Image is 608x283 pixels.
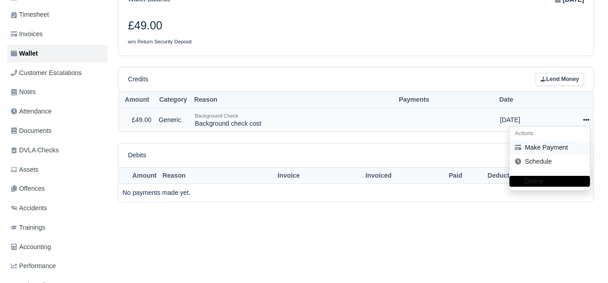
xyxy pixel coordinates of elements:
[396,91,496,108] th: Payments
[128,39,192,44] small: w/o Return Security Deposit
[11,184,45,194] span: Offences
[11,145,59,156] span: DVLA Checks
[11,203,47,213] span: Accidents
[7,238,108,256] a: Accounting
[11,261,56,271] span: Performance
[7,83,108,101] a: Notes
[247,167,331,184] th: Invoice
[509,141,590,155] button: Make Payment
[155,108,191,132] td: Generic
[7,45,108,62] a: Wallet
[7,25,108,43] a: Invoices
[128,75,148,83] h6: Credits
[119,91,155,108] th: Amount
[11,9,49,20] span: Timesheet
[11,165,38,175] span: Assets
[7,141,108,159] a: DVLA Checks
[11,222,45,233] span: Trainings
[7,161,108,179] a: Assets
[11,29,42,39] span: Invoices
[119,167,160,184] th: Amount
[485,167,575,184] th: Deduction date
[128,19,349,33] h3: £49.00
[155,91,191,108] th: Category
[11,48,38,59] span: Wallet
[128,151,146,159] h6: Debits
[11,68,82,78] span: Customer Escalations
[7,64,108,82] a: Customer Escalations
[509,176,590,187] button: Delete
[11,106,52,117] span: Attendance
[426,167,485,184] th: Paid
[509,154,590,168] a: Schedule
[191,91,396,108] th: Reason
[7,257,108,275] a: Performance
[7,219,108,236] a: Trainings
[331,167,427,184] th: Invoiced
[119,108,155,132] td: £49.00
[7,199,108,217] a: Accidents
[191,108,396,132] td: Background check cost
[11,126,52,136] span: Documents
[119,184,575,202] td: No payments made yet.
[496,91,555,108] th: Date
[7,122,108,140] a: Documents
[11,87,36,97] span: Notes
[160,167,247,184] th: Reason
[509,127,590,141] h6: Actions
[195,113,238,118] small: Background Check
[7,103,108,120] a: Attendance
[7,180,108,198] a: Offences
[7,6,108,24] a: Timesheet
[11,242,51,252] span: Accounting
[563,240,608,283] iframe: Chat Widget
[536,73,584,86] a: Lend Money
[496,108,555,132] td: [DATE]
